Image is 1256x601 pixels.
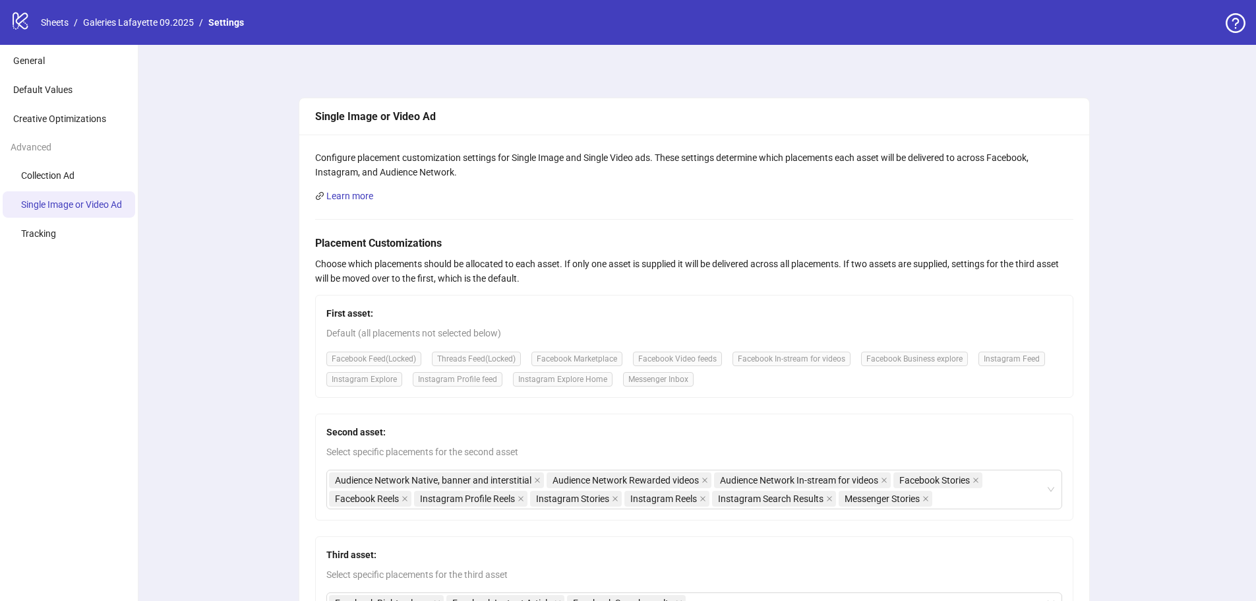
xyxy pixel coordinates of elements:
[978,352,1045,366] span: Instagram Feed
[1226,13,1245,33] span: question-circle
[718,491,823,506] span: Instagram Search Results
[826,495,833,502] span: close
[893,472,982,488] span: Facebook Stories
[861,352,968,366] span: Facebook Business explore
[702,477,708,484] span: close
[700,495,706,502] span: close
[714,472,891,488] span: Audience Network In-stream for videos
[326,567,1062,582] span: Select specific placements for the third asset
[432,352,521,366] span: Threads Feed (Locked)
[633,352,722,366] span: Facebook Video feeds
[513,372,613,387] span: Instagram Explore Home
[329,472,544,488] span: Audience Network Native, banner and interstitial
[335,473,531,488] span: Audience Network Native, banner and interstitial
[315,236,1073,251] h5: Placement Customizations
[839,491,932,507] span: Messenger Stories
[21,170,75,181] span: Collection Ad
[326,352,421,366] span: Facebook Feed (Locked)
[329,491,411,507] span: Facebook Reels
[326,308,373,319] strong: First asset:
[720,473,878,488] span: Audience Network In-stream for videos
[612,495,618,502] span: close
[74,15,78,30] li: /
[326,191,373,201] a: Learn more
[326,445,1062,459] span: Select specific placements for the second asset
[413,372,502,387] span: Instagram Profile feed
[21,199,122,210] span: Single Image or Video Ad
[315,150,1073,179] div: Configure placement customization settings for Single Image and Single Video ads. These settings ...
[80,15,196,30] a: Galeries Lafayette 09.2025
[199,15,203,30] li: /
[326,372,402,387] span: Instagram Explore
[206,15,247,30] a: Settings
[13,113,106,124] span: Creative Optimizations
[972,477,979,484] span: close
[414,491,527,507] span: Instagram Profile Reels
[623,372,694,387] span: Messenger Inbox
[21,228,56,239] span: Tracking
[315,257,1073,286] div: Choose which placements should be allocated to each asset. If only one asset is supplied it will ...
[531,352,622,366] span: Facebook Marketplace
[530,491,622,507] span: Instagram Stories
[315,108,1073,125] div: Single Image or Video Ad
[518,495,524,502] span: close
[326,550,376,560] strong: Third asset:
[534,477,541,484] span: close
[881,477,887,484] span: close
[899,473,970,488] span: Facebook Stories
[13,55,45,66] span: General
[922,495,929,502] span: close
[315,191,324,201] span: link
[335,491,399,506] span: Facebook Reels
[536,491,609,506] span: Instagram Stories
[845,491,920,506] span: Messenger Stories
[547,472,711,488] span: Audience Network Rewarded videos
[326,326,1062,340] span: Default (all placements not selected below)
[553,473,699,488] span: Audience Network Rewarded videos
[712,491,836,507] span: Instagram Search Results
[630,491,697,506] span: Instagram Reels
[13,84,73,95] span: Default Values
[624,491,709,507] span: Instagram Reels
[420,491,515,506] span: Instagram Profile Reels
[733,352,851,366] span: Facebook In-stream for videos
[38,15,71,30] a: Sheets
[326,427,386,437] strong: Second asset:
[402,495,408,502] span: close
